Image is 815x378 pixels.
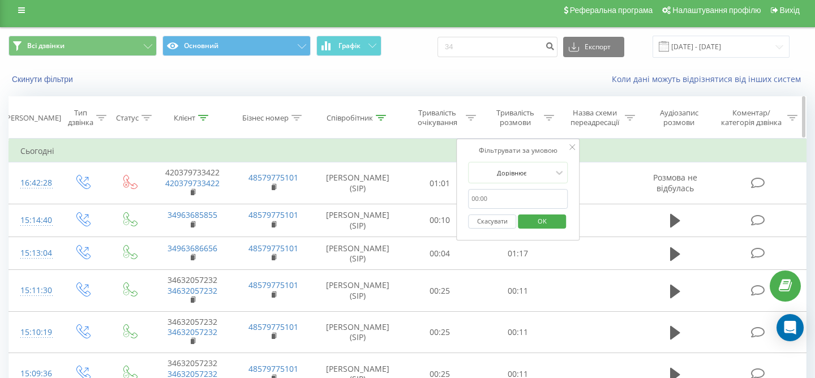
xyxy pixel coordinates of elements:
[8,74,79,84] button: Скинути фільтри
[152,162,233,204] td: 420379733422
[468,214,516,229] button: Скасувати
[162,36,311,56] button: Основний
[518,214,566,229] button: OK
[780,6,800,15] span: Вихід
[152,311,233,353] td: 34632057232
[168,327,217,337] a: 34632057232
[718,108,784,127] div: Коментар/категорія дзвінка
[401,270,479,312] td: 00:25
[526,212,558,230] span: OK
[653,172,697,193] span: Розмова не відбулась
[401,311,479,353] td: 00:25
[248,321,298,332] a: 48579775101
[8,36,157,56] button: Всі дзвінки
[174,113,195,123] div: Клієнт
[314,204,401,237] td: [PERSON_NAME] (SIP)
[777,314,804,341] div: Open Intercom Messenger
[327,113,373,123] div: Співробітник
[563,37,624,57] button: Експорт
[648,108,710,127] div: Аудіозапис розмови
[20,280,48,302] div: 15:11:30
[401,162,479,204] td: 01:01
[248,243,298,254] a: 48579775101
[242,113,289,123] div: Бізнес номер
[437,37,557,57] input: Пошук за номером
[116,113,139,123] div: Статус
[168,285,217,296] a: 34632057232
[567,108,622,127] div: Назва схеми переадресації
[248,172,298,183] a: 48579775101
[248,280,298,290] a: 48579775101
[20,321,48,343] div: 15:10:19
[468,145,568,156] div: Фільтрувати за умовою
[401,204,479,237] td: 00:10
[316,36,381,56] button: Графік
[314,270,401,312] td: [PERSON_NAME] (SIP)
[152,270,233,312] td: 34632057232
[20,172,48,194] div: 16:42:28
[314,311,401,353] td: [PERSON_NAME] (SIP)
[9,140,807,162] td: Сьогодні
[168,209,217,220] a: 34963685855
[314,237,401,270] td: [PERSON_NAME] (SIP)
[489,108,541,127] div: Тривалість розмови
[248,363,298,374] a: 48579775101
[612,74,807,84] a: Коли дані можуть відрізнятися вiд інших систем
[479,237,557,270] td: 01:17
[165,178,220,188] a: 420379733422
[570,6,653,15] span: Реферальна програма
[401,237,479,270] td: 00:04
[4,113,61,123] div: [PERSON_NAME]
[314,162,401,204] td: [PERSON_NAME] (SIP)
[411,108,464,127] div: Тривалість очікування
[479,270,557,312] td: 00:11
[338,42,361,50] span: Графік
[27,41,65,50] span: Всі дзвінки
[672,6,761,15] span: Налаштування профілю
[68,108,93,127] div: Тип дзвінка
[248,209,298,220] a: 48579775101
[20,242,48,264] div: 15:13:04
[468,189,568,209] input: 00:00
[479,311,557,353] td: 00:11
[168,243,217,254] a: 34963686656
[20,209,48,231] div: 15:14:40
